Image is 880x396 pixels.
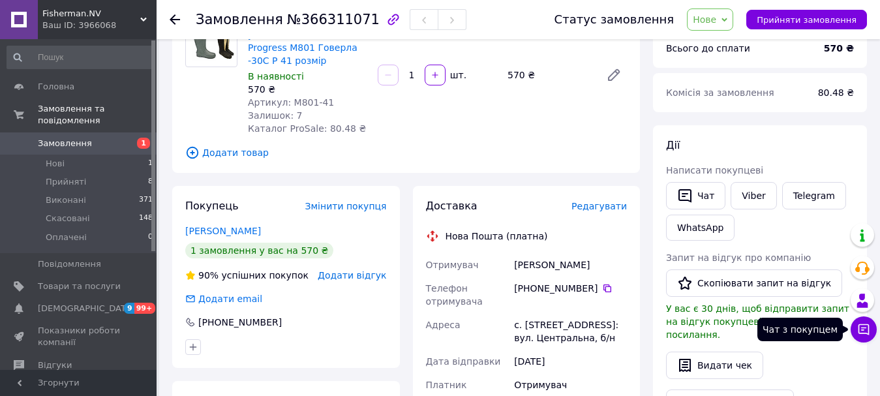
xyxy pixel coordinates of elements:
[248,71,304,82] span: В наявності
[38,258,101,270] span: Повідомлення
[196,12,283,27] span: Замовлення
[818,87,854,98] span: 80.48 ₴
[782,182,846,209] a: Telegram
[666,182,725,209] button: Чат
[426,356,501,367] span: Дата відправки
[38,138,92,149] span: Замовлення
[511,253,630,277] div: [PERSON_NAME]
[248,110,303,121] span: Залишок: 7
[186,21,237,61] img: Чоботи рибацькі утепленні піна EVA Progress М801 Говерла -30C Р 41 розмір
[46,158,65,170] span: Нові
[134,303,156,314] span: 99+
[46,213,90,224] span: Скасовані
[42,8,140,20] span: Fisherman.NV
[426,200,478,212] span: Доставка
[185,200,239,212] span: Покупець
[38,303,134,314] span: [DEMOGRAPHIC_DATA]
[38,103,157,127] span: Замовлення та повідомлення
[248,16,357,66] a: Чоботи рибацькі утепленні піна EVA Progress М801 Говерла -30C Р 41 розмір
[601,62,627,88] a: Редагувати
[824,43,854,53] b: 570 ₴
[248,83,367,96] div: 570 ₴
[318,270,386,281] span: Додати відгук
[46,232,87,243] span: Оплачені
[38,81,74,93] span: Головна
[148,176,153,188] span: 8
[198,270,219,281] span: 90%
[511,350,630,373] div: [DATE]
[514,282,627,295] div: [PHONE_NUMBER]
[426,380,467,390] span: Платник
[185,243,333,258] div: 1 замовлення у вас на 570 ₴
[746,10,867,29] button: Прийняти замовлення
[197,316,283,329] div: [PHONE_NUMBER]
[554,13,675,26] div: Статус замовлення
[42,20,157,31] div: Ваш ID: 3966068
[757,15,857,25] span: Прийняти замовлення
[851,316,877,343] button: Чат з покупцем
[666,352,763,379] button: Видати чек
[185,269,309,282] div: успішних покупок
[287,12,380,27] span: №366311071
[426,283,483,307] span: Телефон отримувача
[38,325,121,348] span: Показники роботи компанії
[185,145,627,160] span: Додати товар
[139,213,153,224] span: 148
[511,313,630,350] div: с. [STREET_ADDRESS]: вул. Центральна, б/н
[38,359,72,371] span: Відгуки
[693,14,716,25] span: Нове
[38,281,121,292] span: Товари та послуги
[666,215,735,241] a: WhatsApp
[46,176,86,188] span: Прийняті
[184,292,264,305] div: Додати email
[185,226,261,236] a: [PERSON_NAME]
[442,230,551,243] div: Нова Пошта (платна)
[666,139,680,151] span: Дії
[447,69,468,82] div: шт.
[426,260,479,270] span: Отримувач
[248,97,334,108] span: Артикул: М801-41
[502,66,596,84] div: 570 ₴
[305,201,387,211] span: Змінити покупця
[666,165,763,175] span: Написати покупцеві
[248,123,366,134] span: Каталог ProSale: 80.48 ₴
[7,46,154,69] input: Пошук
[666,252,811,263] span: Запит на відгук про компанію
[426,320,461,330] span: Адреса
[757,318,843,341] div: Чат з покупцем
[46,194,86,206] span: Виконані
[731,182,776,209] a: Viber
[148,232,153,243] span: 0
[666,43,750,53] span: Всього до сплати
[170,13,180,26] div: Повернутися назад
[124,303,134,314] span: 9
[148,158,153,170] span: 1
[197,292,264,305] div: Додати email
[137,138,150,149] span: 1
[666,269,842,297] button: Скопіювати запит на відгук
[571,201,627,211] span: Редагувати
[139,194,153,206] span: 371
[666,303,849,340] span: У вас є 30 днів, щоб відправити запит на відгук покупцеві, скопіювавши посилання.
[666,87,774,98] span: Комісія за замовлення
